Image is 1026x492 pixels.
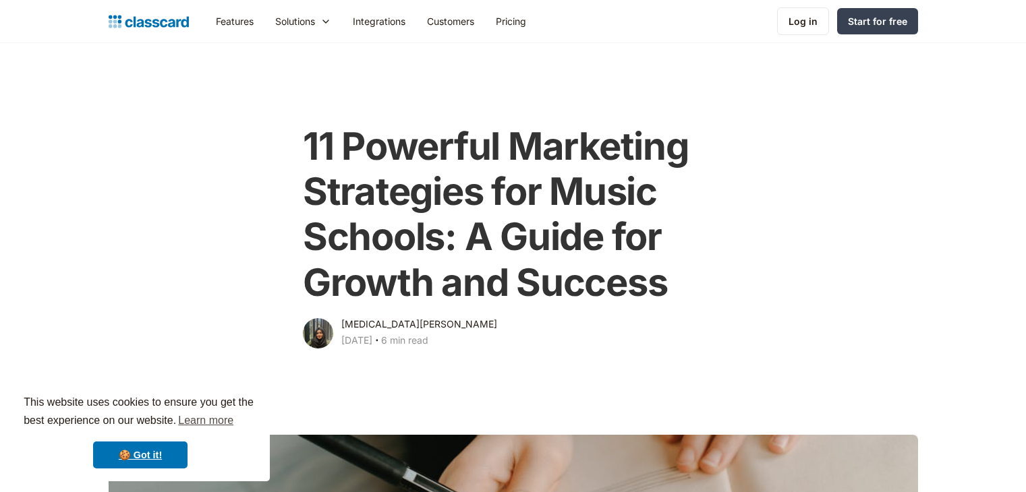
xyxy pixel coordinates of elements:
[109,12,189,31] a: home
[264,6,342,36] div: Solutions
[485,6,537,36] a: Pricing
[341,332,372,348] div: [DATE]
[205,6,264,36] a: Features
[93,441,188,468] a: dismiss cookie message
[275,14,315,28] div: Solutions
[24,394,257,431] span: This website uses cookies to ensure you get the best experience on our website.
[341,316,497,332] div: [MEDICAL_DATA][PERSON_NAME]
[416,6,485,36] a: Customers
[303,124,723,305] h1: 11 Powerful Marketing Strategies for Music Schools: A Guide for Growth and Success
[837,8,918,34] a: Start for free
[11,381,270,481] div: cookieconsent
[848,14,907,28] div: Start for free
[777,7,829,35] a: Log in
[342,6,416,36] a: Integrations
[381,332,428,348] div: 6 min read
[176,410,235,431] a: learn more about cookies
[372,332,381,351] div: ‧
[789,14,818,28] div: Log in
